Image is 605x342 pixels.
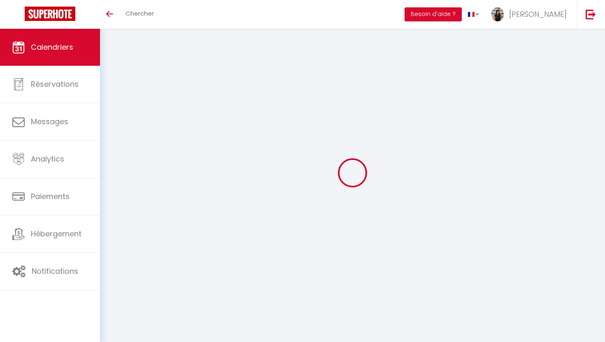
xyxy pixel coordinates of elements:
span: Réservations [31,79,79,89]
span: Notifications [32,266,78,276]
button: Besoin d'aide ? [405,7,462,21]
span: [PERSON_NAME] [509,9,567,19]
span: Hébergement [31,229,81,239]
span: Calendriers [31,42,73,52]
span: Chercher [126,9,154,18]
img: logout [586,9,596,19]
img: Super Booking [25,7,75,21]
span: Messages [31,116,68,127]
img: ... [491,7,504,21]
span: Analytics [31,154,64,164]
span: Paiements [31,191,70,201]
